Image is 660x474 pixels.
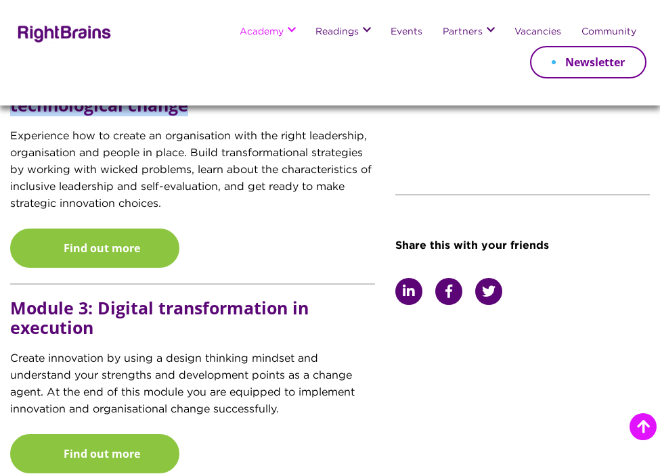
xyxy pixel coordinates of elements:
[443,27,483,38] a: Partners
[10,298,375,351] h5: Module 3: Digital transformation in execution
[514,27,561,38] a: Vacancies
[315,27,359,38] a: Readings
[391,27,422,38] a: Events
[395,241,549,251] span: Share this with your friends
[530,46,646,78] a: Newsletter
[10,351,375,432] p: Create innovation by using a design thinking mindset and understand your strengths and developmen...
[10,128,375,227] p: Experience how to create an organisation with the right leadership, organisation and people in pl...
[240,27,284,38] a: Academy
[14,23,112,43] img: Rightbrains
[10,229,179,268] a: Find out more
[10,434,179,473] a: Find out more
[581,27,636,38] a: Community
